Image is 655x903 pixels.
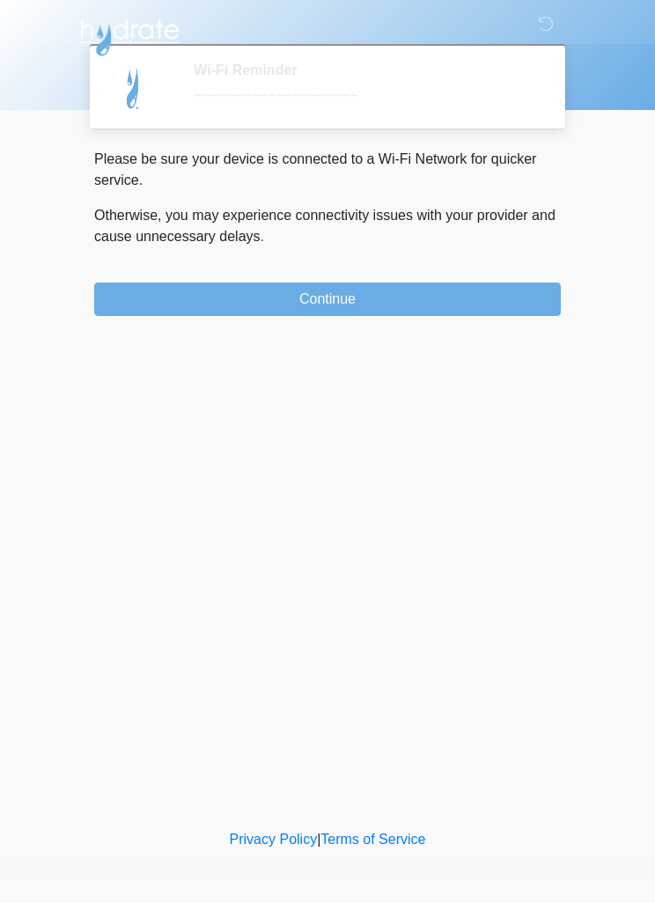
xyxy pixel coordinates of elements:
img: Hydrate IV Bar - Chandler Logo [77,13,182,57]
a: Terms of Service [320,832,425,847]
a: Privacy Policy [230,832,318,847]
p: Otherwise, you may experience connectivity issues with your provider and cause unnecessary delays [94,205,561,247]
a: | [317,832,320,847]
p: Please be sure your device is connected to a Wi-Fi Network for quicker service. [94,149,561,191]
img: Agent Avatar [107,62,160,114]
button: Continue [94,283,561,316]
div: ~~~~~~~~~~~~~~~~~~~~ [194,85,534,106]
span: . [261,229,264,244]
